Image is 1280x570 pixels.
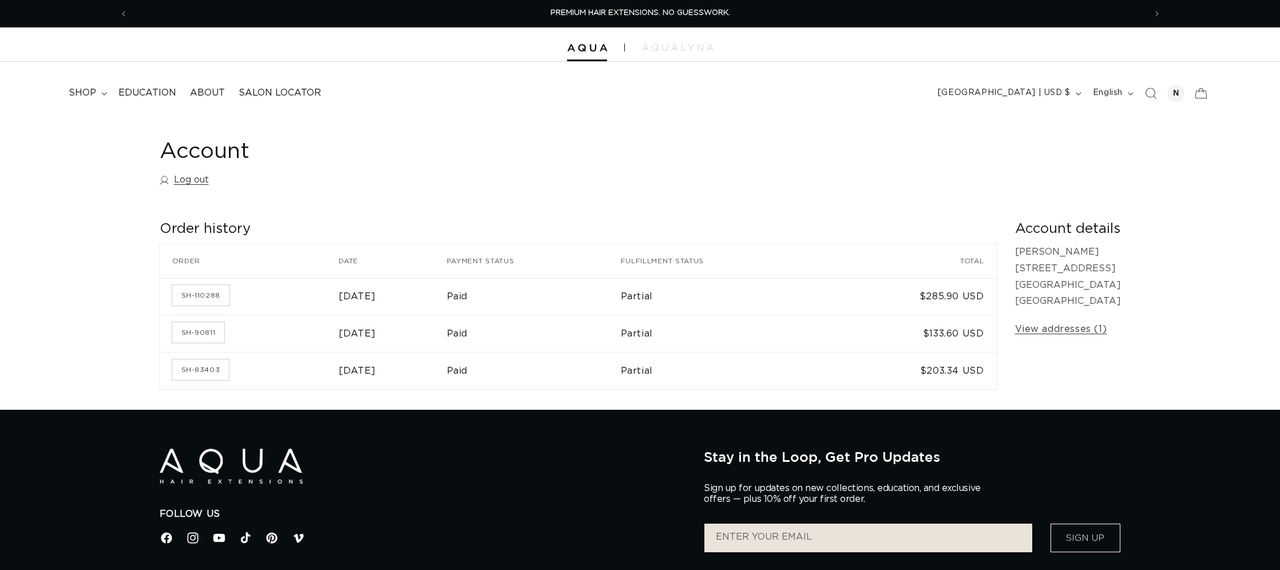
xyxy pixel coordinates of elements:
[829,352,997,389] td: $203.34 USD
[621,315,829,352] td: Partial
[172,322,225,343] a: Order number SH-90811
[239,87,321,99] span: Salon Locator
[339,366,376,375] time: [DATE]
[160,138,1121,166] h1: Account
[172,359,229,380] a: Order number SH-83403
[447,315,621,352] td: Paid
[339,329,376,338] time: [DATE]
[447,278,621,315] td: Paid
[62,80,112,106] summary: shop
[190,87,225,99] span: About
[1144,3,1170,25] button: Next announcement
[183,80,232,106] a: About
[69,87,96,99] span: shop
[111,3,136,25] button: Previous announcement
[1015,220,1121,238] h2: Account details
[931,82,1086,104] button: [GEOGRAPHIC_DATA] | USD $
[1015,321,1107,338] a: View addresses (1)
[232,80,328,106] a: Salon Locator
[1138,81,1163,106] summary: Search
[1051,524,1120,552] button: Sign Up
[550,9,730,17] span: PREMIUM HAIR EXTENSIONS. NO GUESSWORK.
[447,352,621,389] td: Paid
[447,244,621,278] th: Payment status
[829,278,997,315] td: $285.90 USD
[1093,87,1123,99] span: English
[160,220,997,238] h2: Order history
[160,449,303,484] img: Aqua Hair Extensions
[1015,244,1121,310] p: [PERSON_NAME] [STREET_ADDRESS] [GEOGRAPHIC_DATA] [GEOGRAPHIC_DATA]
[567,44,607,52] img: Aqua Hair Extensions
[160,244,339,278] th: Order
[704,449,1120,465] h2: Stay in the Loop, Get Pro Updates
[938,87,1071,99] span: [GEOGRAPHIC_DATA] | USD $
[704,483,990,505] p: Sign up for updates on new collections, education, and exclusive offers — plus 10% off your first...
[621,244,829,278] th: Fulfillment status
[621,352,829,389] td: Partial
[160,508,687,520] h2: Follow Us
[160,172,209,188] a: Log out
[1086,82,1138,104] button: English
[339,244,446,278] th: Date
[118,87,176,99] span: Education
[829,244,997,278] th: Total
[621,278,829,315] td: Partial
[172,285,229,306] a: Order number SH-110288
[339,292,376,301] time: [DATE]
[704,524,1032,552] input: ENTER YOUR EMAIL
[642,44,714,51] img: aqualyna.com
[829,315,997,352] td: $133.60 USD
[112,80,183,106] a: Education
